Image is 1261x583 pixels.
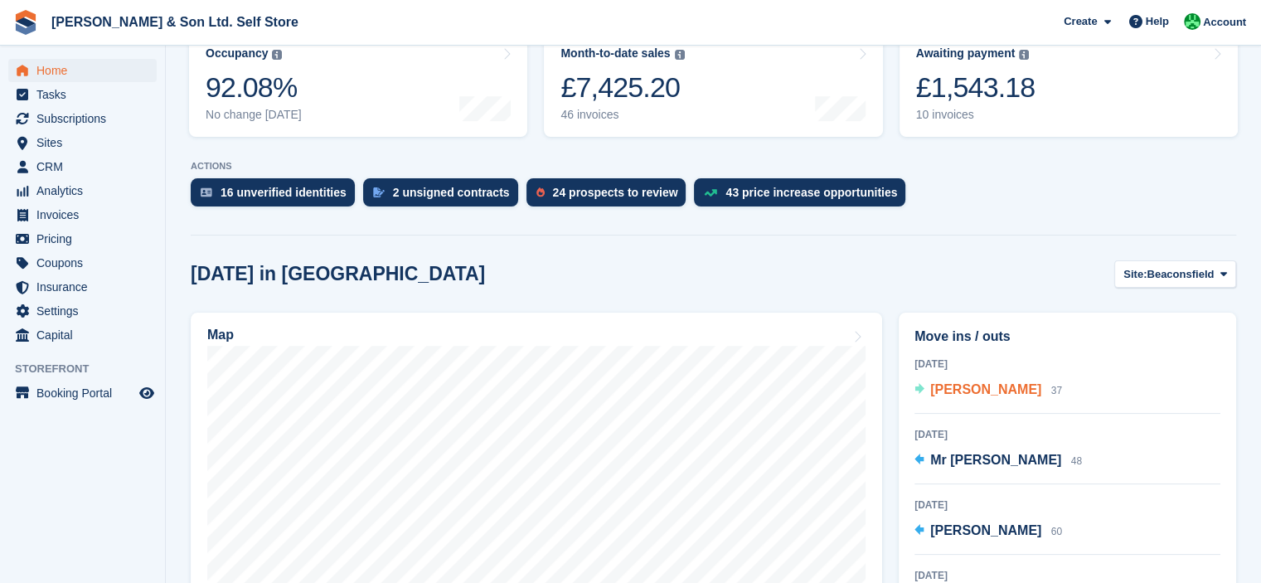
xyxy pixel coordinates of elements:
span: Booking Portal [36,381,136,405]
div: 92.08% [206,70,302,104]
span: 48 [1071,455,1082,467]
a: menu [8,107,157,130]
a: [PERSON_NAME] 37 [914,380,1062,401]
span: Beaconsfield [1147,266,1214,283]
div: No change [DATE] [206,108,302,122]
img: price_increase_opportunities-93ffe204e8149a01c8c9dc8f82e8f89637d9d84a8eef4429ea346261dce0b2c0.svg [704,189,717,197]
div: [DATE] [914,357,1220,372]
div: [DATE] [914,498,1220,513]
a: menu [8,179,157,202]
a: menu [8,131,157,154]
img: icon-info-grey-7440780725fd019a000dd9b08b2336e03edf1995a4989e88bcd33f0948082b44.svg [675,50,685,60]
a: menu [8,275,157,299]
span: Capital [36,323,136,347]
div: [DATE] [914,568,1220,583]
span: Sites [36,131,136,154]
span: CRM [36,155,136,178]
span: [PERSON_NAME] [930,382,1041,396]
button: Site: Beaconsfield [1114,260,1236,288]
img: contract_signature_icon-13c848040528278c33f63329250d36e43548de30e8caae1d1a13099fd9432cc5.svg [373,187,385,197]
div: 24 prospects to review [553,186,678,199]
div: 16 unverified identities [221,186,347,199]
a: Awaiting payment £1,543.18 10 invoices [900,32,1238,137]
a: menu [8,227,157,250]
span: [PERSON_NAME] [930,523,1041,537]
img: verify_identity-adf6edd0f0f0b5bbfe63781bf79b02c33cf7c696d77639b501bdc392416b5a36.svg [201,187,212,197]
span: Analytics [36,179,136,202]
p: ACTIONS [191,161,1236,172]
div: Awaiting payment [916,46,1016,61]
span: Mr [PERSON_NAME] [930,453,1061,467]
h2: Move ins / outs [914,327,1220,347]
div: 43 price increase opportunities [725,186,897,199]
span: Insurance [36,275,136,299]
div: Month-to-date sales [560,46,670,61]
div: £7,425.20 [560,70,684,104]
div: 10 invoices [916,108,1035,122]
a: [PERSON_NAME] 60 [914,521,1062,542]
span: Pricing [36,227,136,250]
img: icon-info-grey-7440780725fd019a000dd9b08b2336e03edf1995a4989e88bcd33f0948082b44.svg [1019,50,1029,60]
h2: [DATE] in [GEOGRAPHIC_DATA] [191,263,485,285]
span: 60 [1051,526,1062,537]
a: menu [8,59,157,82]
span: Subscriptions [36,107,136,130]
a: Mr [PERSON_NAME] 48 [914,450,1082,472]
a: menu [8,83,157,106]
img: prospect-51fa495bee0391a8d652442698ab0144808aea92771e9ea1ae160a38d050c398.svg [536,187,545,197]
span: Home [36,59,136,82]
a: menu [8,381,157,405]
span: Account [1203,14,1246,31]
div: 46 invoices [560,108,684,122]
a: menu [8,155,157,178]
a: 43 price increase opportunities [694,178,914,215]
a: menu [8,251,157,274]
span: Storefront [15,361,165,377]
span: Settings [36,299,136,323]
a: Occupancy 92.08% No change [DATE] [189,32,527,137]
h2: Map [207,328,234,343]
span: Coupons [36,251,136,274]
span: Invoices [36,203,136,226]
div: [DATE] [914,427,1220,442]
a: 16 unverified identities [191,178,363,215]
div: £1,543.18 [916,70,1035,104]
a: 2 unsigned contracts [363,178,526,215]
span: Create [1064,13,1097,30]
div: Occupancy [206,46,268,61]
a: Month-to-date sales £7,425.20 46 invoices [544,32,882,137]
img: Kelly Lowe [1184,13,1200,30]
a: 24 prospects to review [526,178,695,215]
a: Preview store [137,383,157,403]
a: [PERSON_NAME] & Son Ltd. Self Store [45,8,305,36]
img: icon-info-grey-7440780725fd019a000dd9b08b2336e03edf1995a4989e88bcd33f0948082b44.svg [272,50,282,60]
span: Help [1146,13,1169,30]
a: menu [8,203,157,226]
a: menu [8,323,157,347]
span: Tasks [36,83,136,106]
a: menu [8,299,157,323]
span: Site: [1123,266,1147,283]
img: stora-icon-8386f47178a22dfd0bd8f6a31ec36ba5ce8667c1dd55bd0f319d3a0aa187defe.svg [13,10,38,35]
div: 2 unsigned contracts [393,186,510,199]
span: 37 [1051,385,1062,396]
